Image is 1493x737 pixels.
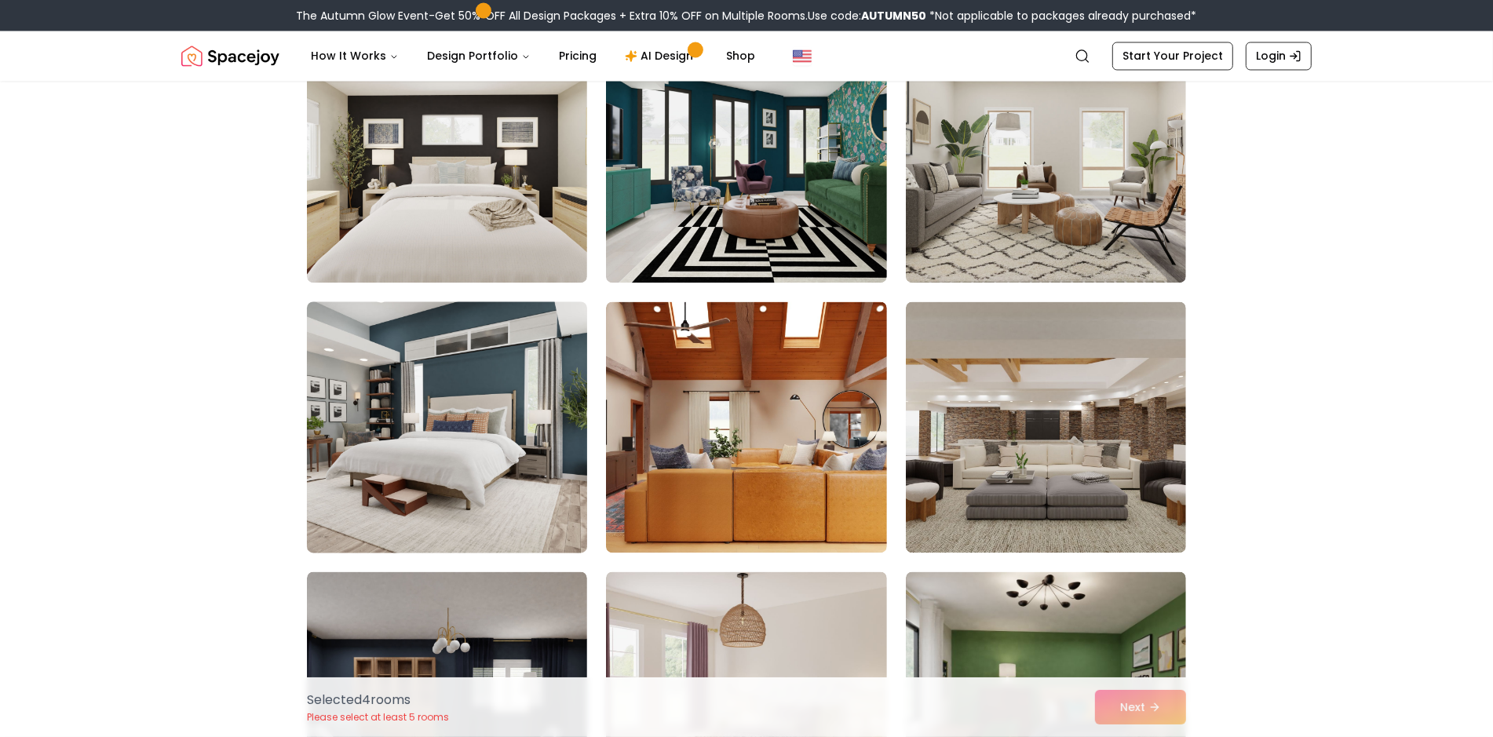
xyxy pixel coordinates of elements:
img: Room room-35 [606,302,886,553]
nav: Global [181,31,1312,82]
p: Selected 4 room s [307,691,449,710]
img: Room room-32 [606,32,886,283]
div: The Autumn Glow Event-Get 50% OFF All Design Packages + Extra 10% OFF on Multiple Rooms. [297,8,1197,24]
p: Please select at least 5 rooms [307,711,449,724]
img: United States [793,47,812,66]
a: Pricing [546,41,609,72]
img: Room room-31 [307,32,587,283]
a: Start Your Project [1112,42,1233,71]
a: Spacejoy [181,41,279,72]
a: Shop [714,41,768,72]
b: AUTUMN50 [862,8,927,24]
button: Design Portfolio [414,41,543,72]
button: How It Works [298,41,411,72]
img: Room room-33 [906,32,1186,283]
img: Room room-34 [300,296,594,560]
span: *Not applicable to packages already purchased* [927,8,1197,24]
img: Spacejoy Logo [181,41,279,72]
a: AI Design [612,41,710,72]
img: Room room-36 [906,302,1186,553]
span: Use code: [809,8,927,24]
nav: Main [298,41,768,72]
a: Login [1246,42,1312,71]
